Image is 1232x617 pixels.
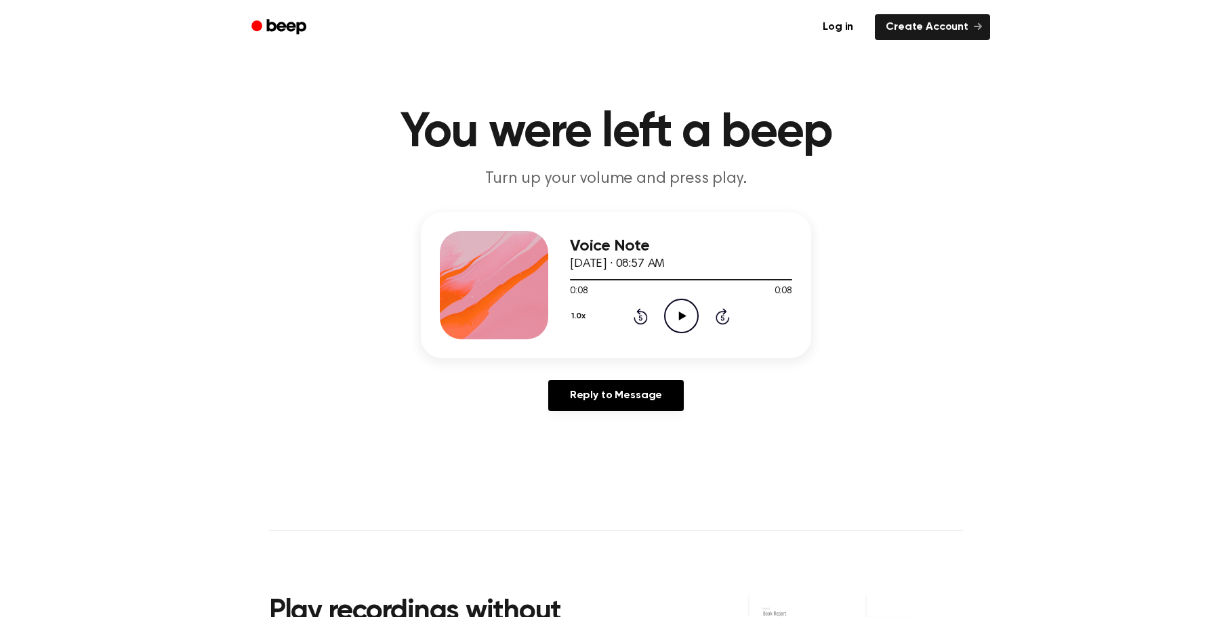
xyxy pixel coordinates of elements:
a: Reply to Message [548,380,684,411]
h1: You were left a beep [269,108,963,157]
a: Beep [242,14,319,41]
button: 1.0x [570,305,590,328]
span: 0:08 [775,284,792,299]
p: Turn up your volume and press play. [356,168,876,190]
a: Log in [809,12,867,43]
h3: Voice Note [570,237,792,255]
span: 0:08 [570,284,588,299]
span: [DATE] · 08:57 AM [570,258,665,270]
a: Create Account [875,14,990,40]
